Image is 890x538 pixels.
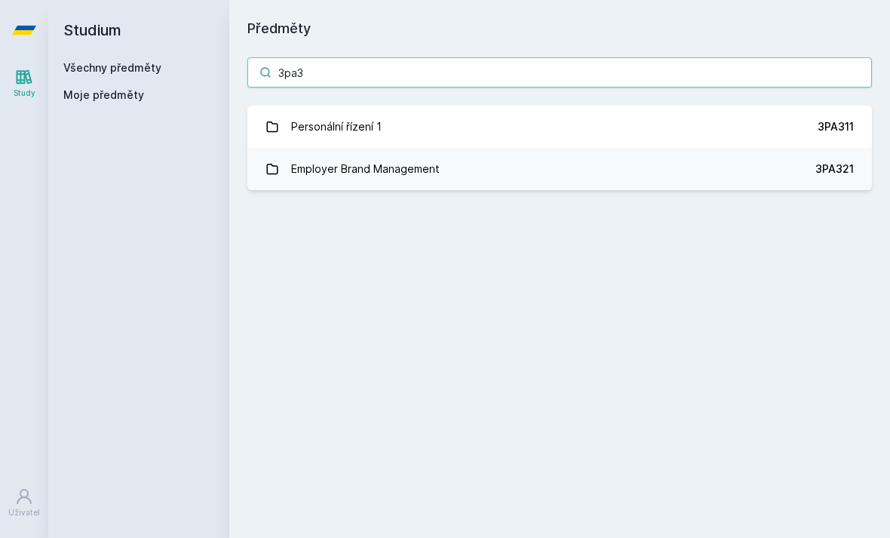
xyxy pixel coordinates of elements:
[63,61,161,74] a: Všechny předměty
[63,88,144,103] span: Moje předměty
[291,112,382,142] div: Personální řízení 1
[3,480,45,526] a: Uživatel
[818,119,854,134] div: 3PA311
[815,161,854,177] div: 3PA321
[247,148,872,190] a: Employer Brand Management 3PA321
[247,57,872,88] input: Název nebo ident předmětu…
[247,18,872,39] h1: Předměty
[14,88,35,99] div: Study
[8,507,40,518] div: Uživatel
[3,60,45,106] a: Study
[291,154,440,184] div: Employer Brand Management
[247,106,872,148] a: Personální řízení 1 3PA311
